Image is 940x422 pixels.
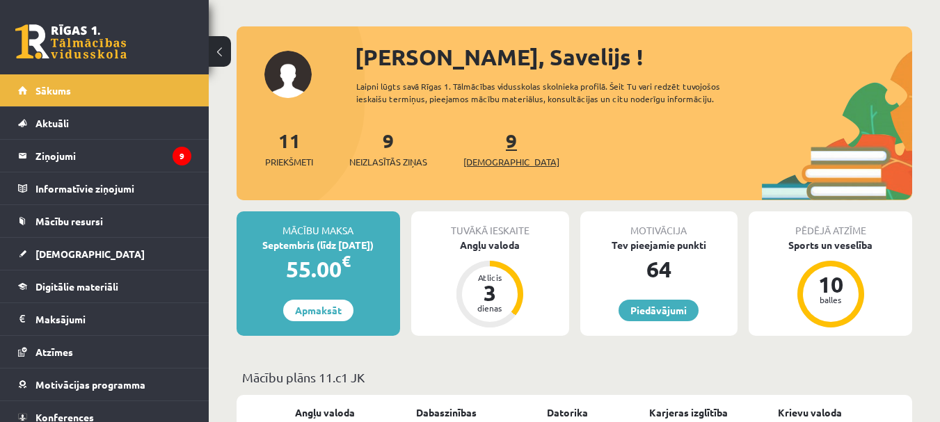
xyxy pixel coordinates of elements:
[469,282,511,304] div: 3
[749,238,912,330] a: Sports un veselība 10 balles
[18,172,191,204] a: Informatīvie ziņojumi
[411,211,569,238] div: Tuvākā ieskaite
[463,155,559,169] span: [DEMOGRAPHIC_DATA]
[173,147,191,165] i: 9
[295,405,355,420] a: Angļu valoda
[411,238,569,330] a: Angļu valoda Atlicis 3 dienas
[283,300,353,321] a: Apmaksāt
[15,24,127,59] a: Rīgas 1. Tālmācības vidusskola
[356,80,762,105] div: Laipni lūgts savā Rīgas 1. Tālmācības vidusskolas skolnieka profilā. Šeit Tu vari redzēt tuvojošo...
[416,405,477,420] a: Dabaszinības
[18,238,191,270] a: [DEMOGRAPHIC_DATA]
[649,405,728,420] a: Karjeras izglītība
[463,128,559,169] a: 9[DEMOGRAPHIC_DATA]
[355,40,912,74] div: [PERSON_NAME], Savelijs !
[778,405,842,420] a: Krievu valoda
[265,155,313,169] span: Priekšmeti
[547,405,588,420] a: Datorika
[342,251,351,271] span: €
[18,270,191,302] a: Digitālie materiāli
[18,303,191,335] a: Maksājumi
[18,368,191,400] a: Motivācijas programma
[810,273,852,295] div: 10
[35,378,145,391] span: Motivācijas programma
[35,303,191,335] legend: Maksājumi
[469,273,511,282] div: Atlicis
[35,280,118,293] span: Digitālie materiāli
[469,304,511,312] div: dienas
[35,140,191,172] legend: Ziņojumi
[35,117,69,129] span: Aktuāli
[580,252,738,286] div: 64
[619,300,699,321] a: Piedāvājumi
[18,140,191,172] a: Ziņojumi9
[242,368,907,387] p: Mācību plāns 11.c1 JK
[35,346,73,358] span: Atzīmes
[35,84,71,97] span: Sākums
[18,336,191,368] a: Atzīmes
[35,247,145,260] span: [DEMOGRAPHIC_DATA]
[349,128,427,169] a: 9Neizlasītās ziņas
[18,205,191,237] a: Mācību resursi
[411,238,569,252] div: Angļu valoda
[237,238,400,252] div: Septembris (līdz [DATE])
[18,74,191,106] a: Sākums
[349,155,427,169] span: Neizlasītās ziņas
[237,211,400,238] div: Mācību maksa
[35,172,191,204] legend: Informatīvie ziņojumi
[265,128,313,169] a: 11Priekšmeti
[580,238,738,252] div: Tev pieejamie punkti
[749,238,912,252] div: Sports un veselība
[18,107,191,139] a: Aktuāli
[35,215,103,227] span: Mācību resursi
[237,252,400,286] div: 55.00
[810,295,852,304] div: balles
[580,211,738,238] div: Motivācija
[749,211,912,238] div: Pēdējā atzīme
